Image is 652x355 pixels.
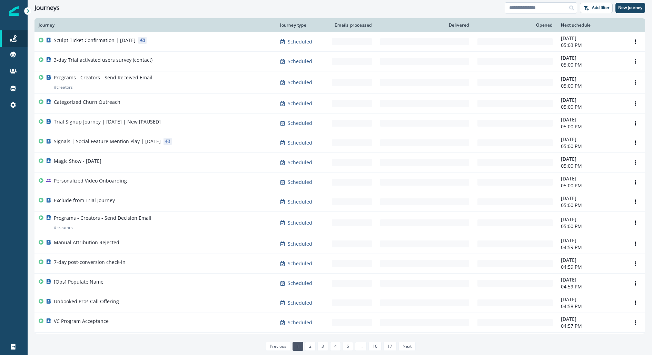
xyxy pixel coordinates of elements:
img: Inflection [9,6,19,16]
a: Programs - Creators - Send Decision Email#creatorsScheduled-[DATE]05:00 PMOptions [34,212,645,234]
button: Options [630,138,641,148]
p: 05:03 PM [561,42,622,49]
p: [DATE] [561,55,622,61]
p: Scheduled [288,299,312,306]
button: Options [630,197,641,207]
div: Emails processed [332,22,372,28]
a: Page 4 [330,342,341,351]
p: 04:59 PM [561,283,622,290]
a: Programs - Creators - Send Received Email#creatorsScheduled-[DATE]05:00 PMOptions [34,71,645,94]
a: Page 16 [368,342,382,351]
a: Trial Signup Journey | [DATE] | New [PAUSED]Scheduled-[DATE]05:00 PMOptions [34,114,645,133]
p: Personalized Video Onboarding [54,177,127,184]
p: Scheduled [288,120,312,127]
p: [DATE] [561,316,622,323]
p: [DATE] [561,136,622,143]
p: 05:00 PM [561,103,622,110]
p: 05:00 PM [561,202,622,209]
button: Options [630,239,641,249]
button: Options [630,298,641,308]
p: # creators [54,224,73,231]
p: [DATE] [561,76,622,82]
p: Programs - Creators - Send Decision Email [54,215,151,221]
a: Categorized Churn OutreachScheduled-[DATE]05:00 PMOptions [34,94,645,114]
p: [DATE] [561,237,622,244]
button: Options [630,118,641,128]
p: 04:59 PM [561,264,622,270]
p: [DATE] [561,97,622,103]
p: 05:00 PM [561,82,622,89]
p: Scheduled [288,159,312,166]
button: New journey [615,3,645,13]
p: Scheduled [288,198,312,205]
p: 05:00 PM [561,182,622,189]
button: Options [630,157,641,168]
p: Sculpt Ticket Confirmation | [DATE] [54,37,136,44]
a: Page 5 [343,342,353,351]
p: Signals | Social Feature Mention Play | [DATE] [54,138,161,145]
p: Scheduled [288,38,312,45]
p: 05:00 PM [561,162,622,169]
p: [DATE] [561,276,622,283]
button: Options [630,98,641,109]
p: Scheduled [288,219,312,226]
p: Scheduled [288,240,312,247]
div: Delivered [380,22,469,28]
p: 05:00 PM [561,143,622,150]
p: [DATE] [561,175,622,182]
p: 7-day post-conversion check-in [54,259,126,266]
p: New journey [618,5,642,10]
p: Scheduled [288,100,312,107]
a: 3-day Trial activated users survey (contact)Scheduled-[DATE]05:00 PMOptions [34,52,645,71]
a: Page 17 [383,342,396,351]
button: Options [630,317,641,328]
a: Exclude from Trial JourneyScheduled-[DATE]05:00 PMOptions [34,192,645,212]
a: 7-day post-conversion check-inScheduled-[DATE]04:59 PMOptions [34,254,645,274]
a: Page 1 is your current page [293,342,303,351]
button: Options [630,56,641,67]
a: Magic Show - [DATE]Scheduled-[DATE]05:00 PMOptions [34,153,645,172]
p: [Ops] Populate Name [54,278,103,285]
p: Add filter [592,5,610,10]
p: Categorized Churn Outreach [54,99,120,106]
button: Options [630,258,641,269]
p: Manual Attribution Rejected [54,239,119,246]
p: [DATE] [561,195,622,202]
p: Magic Show - [DATE] [54,158,101,165]
p: [DATE] [561,35,622,42]
a: Signals | Social Feature Mention Play | [DATE]Scheduled-[DATE]05:00 PMOptions [34,133,645,153]
button: Options [630,177,641,187]
div: Journey type [280,22,324,28]
ul: Pagination [264,342,416,351]
p: Unbooked Pros Call Offering [54,298,119,305]
p: 04:59 PM [561,244,622,251]
button: Add filter [580,3,613,13]
a: Manual Attribution RejectedScheduled-[DATE]04:59 PMOptions [34,234,645,254]
p: Scheduled [288,79,312,86]
a: VC Program AcceptanceScheduled-[DATE]04:57 PMOptions [34,313,645,333]
div: Opened [477,22,553,28]
a: Sculpt Ticket Confirmation | [DATE]Scheduled-[DATE]05:03 PMOptions [34,32,645,52]
a: Jump forward [355,342,366,351]
a: Next page [398,342,416,351]
p: Scheduled [288,319,312,326]
p: Programs - Creators - Send Received Email [54,74,152,81]
a: Personalized Video OnboardingScheduled-[DATE]05:00 PMOptions [34,172,645,192]
button: Options [630,218,641,228]
p: [DATE] [561,257,622,264]
p: Trial Signup Journey | [DATE] | New [PAUSED] [54,118,161,125]
p: VC Program Acceptance [54,318,109,325]
a: Event Guests to Webhook#eventsScheduled-[DATE]04:57 PMOptions [34,333,645,355]
p: [DATE] [561,116,622,123]
p: Scheduled [288,58,312,65]
p: 05:00 PM [561,123,622,130]
div: Journey [39,22,272,28]
p: 05:00 PM [561,223,622,230]
p: 05:00 PM [561,61,622,68]
p: 3-day Trial activated users survey (contact) [54,57,152,63]
button: Options [630,37,641,47]
button: Options [630,278,641,288]
p: [DATE] [561,216,622,223]
button: Options [630,77,641,88]
p: Scheduled [288,179,312,186]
